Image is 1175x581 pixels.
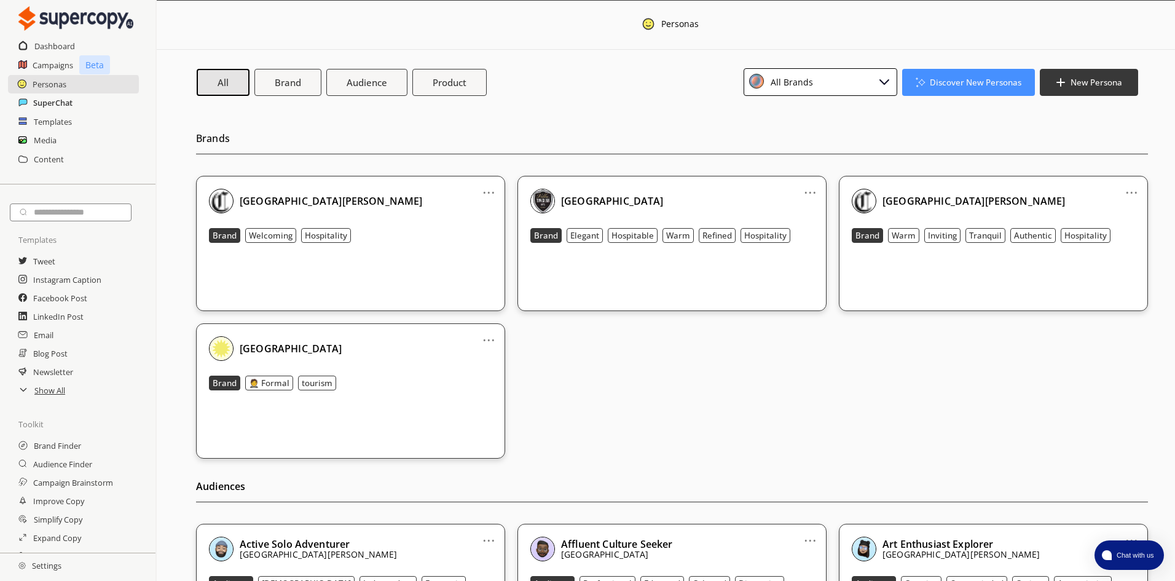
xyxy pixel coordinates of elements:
img: Close [642,17,655,31]
b: Brand [213,230,237,241]
h2: Simplify Copy [34,510,82,529]
b: Warm [666,230,690,241]
a: Show All [34,381,65,400]
b: Brand [855,230,879,241]
a: Newsletter [33,363,73,381]
a: Campaign Brainstorm [33,473,113,492]
img: Close [18,562,26,569]
button: Welcoming [245,228,296,243]
h2: Brands [196,129,1148,154]
a: ... [482,531,495,540]
button: Inviting [924,228,961,243]
img: Close [209,189,234,213]
a: ... [804,183,817,192]
b: Refined [702,230,732,241]
img: Close [530,537,555,561]
button: tourism [298,376,336,390]
a: Audience Changer [33,547,100,566]
button: Brand [209,376,240,390]
span: Chat with us [1112,550,1157,560]
p: [GEOGRAPHIC_DATA][PERSON_NAME] [882,550,1040,559]
b: Elegant [570,230,599,241]
b: Inviting [928,230,957,241]
div: Personas [661,19,699,33]
b: All [218,76,229,89]
h2: Dashboard [34,37,75,55]
a: Campaigns [33,56,73,74]
button: atlas-launcher [1094,540,1164,570]
b: tourism [302,377,332,389]
a: Blog Post [33,344,68,363]
a: Audience Finder [33,455,92,473]
button: Audience [326,69,407,96]
a: Instagram Caption [33,271,101,289]
b: Audience [347,76,387,89]
b: [GEOGRAPHIC_DATA][PERSON_NAME] [882,194,1066,208]
button: Elegant [567,228,603,243]
p: [GEOGRAPHIC_DATA][PERSON_NAME] [240,550,398,559]
b: [GEOGRAPHIC_DATA] [240,342,342,355]
a: ... [1125,531,1138,540]
img: Close [209,537,234,561]
img: Close [530,189,555,213]
b: [GEOGRAPHIC_DATA] [561,194,664,208]
button: Discover New Personas [902,69,1035,96]
b: Hospitality [305,230,347,241]
a: Tweet [33,252,55,271]
button: 🤵 Formal [245,376,293,390]
div: All Brands [766,74,813,90]
button: All [197,69,250,96]
button: Refined [699,228,736,243]
button: New Persona [1040,69,1138,96]
a: Expand Copy [33,529,81,547]
button: Hospitable [608,228,658,243]
b: Brand [534,230,558,241]
b: Art Enthusiast Explorer [882,537,993,551]
b: Hospitable [611,230,654,241]
h2: Personas [33,75,66,93]
button: Brand [530,228,562,243]
a: Email [34,326,53,344]
a: ... [482,330,495,340]
a: Facebook Post [33,289,87,307]
b: Product [433,76,466,89]
a: ... [482,183,495,192]
b: [GEOGRAPHIC_DATA][PERSON_NAME] [240,194,423,208]
a: SuperChat [33,93,73,112]
p: [GEOGRAPHIC_DATA] [561,550,672,559]
b: 🤵 Formal [249,377,289,389]
a: Brand Finder [34,437,81,455]
a: ... [804,531,817,540]
button: Authentic [1010,228,1056,243]
b: New Persona [1071,77,1122,88]
button: Warm [662,228,694,243]
a: Media [34,131,57,149]
b: Tranquil [969,230,1002,241]
img: Close [852,537,876,561]
a: ... [1125,183,1138,192]
a: Improve Copy [33,492,84,510]
b: Hospitality [744,230,787,241]
button: Tranquil [965,228,1005,243]
b: Brand [213,377,237,389]
b: Active Solo Adventurer [240,537,350,551]
button: Brand [852,228,883,243]
img: Close [852,189,876,213]
b: Warm [892,230,916,241]
a: LinkedIn Post [33,307,84,326]
button: Hospitality [1061,228,1110,243]
b: Affluent Culture Seeker [561,537,672,551]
